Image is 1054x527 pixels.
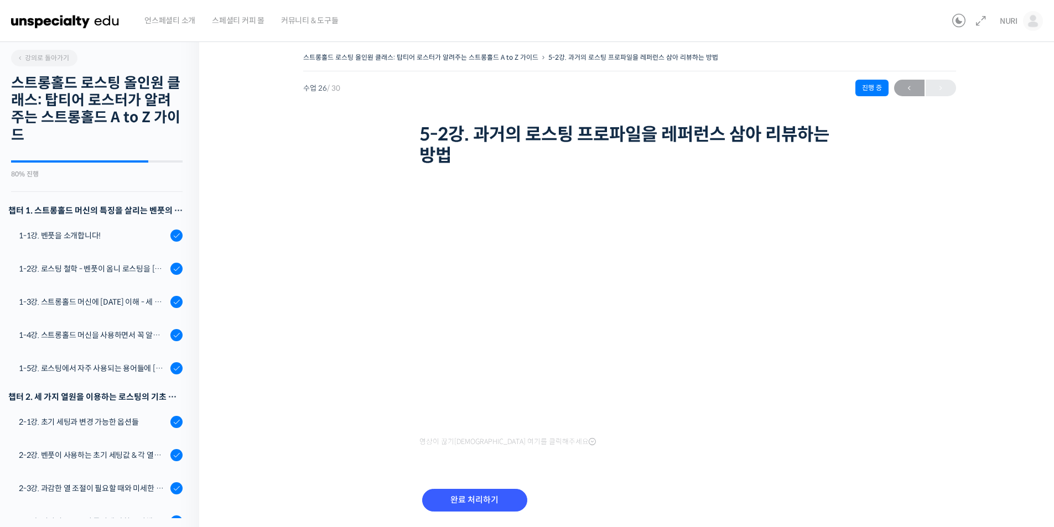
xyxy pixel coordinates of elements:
div: 1-1강. 벤풋을 소개합니다! [19,229,167,242]
div: 80% 진행 [11,171,183,178]
span: 강의로 돌아가기 [17,54,69,62]
h3: 챕터 1. 스트롱홀드 머신의 특징을 살리는 벤풋의 로스팅 방식 [8,203,183,218]
h2: 스트롱홀드 로스팅 올인원 클래스: 탑티어 로스터가 알려주는 스트롱홀드 A to Z 가이드 [11,75,183,144]
span: / 30 [327,84,340,93]
span: ← [894,81,925,96]
span: NURI [1000,16,1017,26]
div: 1-2강. 로스팅 철학 - 벤풋이 옴니 로스팅을 [DATE] 않는 이유 [19,263,167,275]
div: 2-1강. 초기 세팅과 변경 가능한 옵션들 [19,416,167,428]
span: 수업 26 [303,85,340,92]
a: 5-2강. 과거의 로스팅 프로파일을 레퍼런스 삼아 리뷰하는 방법 [548,53,718,61]
a: 강의로 돌아가기 [11,50,77,66]
div: 1-5강. 로스팅에서 자주 사용되는 용어들에 [DATE] 이해 [19,362,167,374]
div: 진행 중 [855,80,889,96]
div: 1-3강. 스트롱홀드 머신에 [DATE] 이해 - 세 가지 열원이 만들어내는 변화 [19,296,167,308]
input: 완료 처리하기 [422,489,527,512]
a: ←이전 [894,80,925,96]
div: 2-3강. 과감한 열 조절이 필요할 때와 미세한 열 조절이 필요할 때 [19,482,167,494]
div: 챕터 2. 세 가지 열원을 이용하는 로스팅의 기초 설계 [8,389,183,404]
div: 2-2강. 벤풋이 사용하는 초기 세팅값 & 각 열원이 하는 역할 [19,449,167,461]
div: 1-4강. 스트롱홀드 머신을 사용하면서 꼭 알고 있어야 할 유의사항 [19,329,167,341]
h1: 5-2강. 과거의 로스팅 프로파일을 레퍼런스 삼아 리뷰하는 방법 [419,124,840,166]
a: 스트롱홀드 로스팅 올인원 클래스: 탑티어 로스터가 알려주는 스트롱홀드 A to Z 가이드 [303,53,538,61]
span: 영상이 끊기[DEMOGRAPHIC_DATA] 여기를 클릭해주세요 [419,437,596,446]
